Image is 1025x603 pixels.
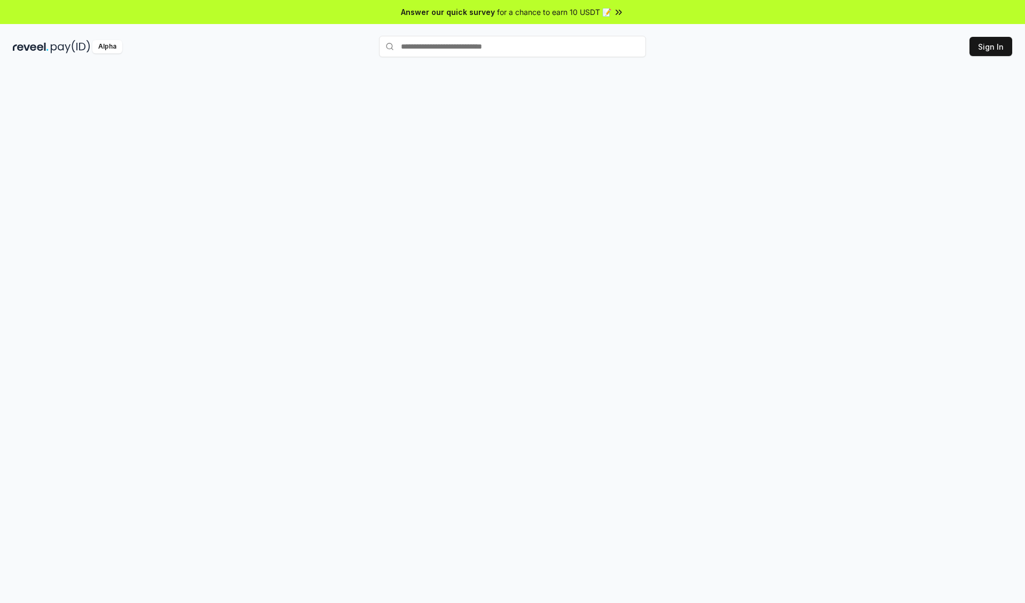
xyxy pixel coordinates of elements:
div: Alpha [92,40,122,53]
span: Answer our quick survey [401,6,495,18]
img: reveel_dark [13,40,49,53]
span: for a chance to earn 10 USDT 📝 [497,6,611,18]
button: Sign In [969,37,1012,56]
img: pay_id [51,40,90,53]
